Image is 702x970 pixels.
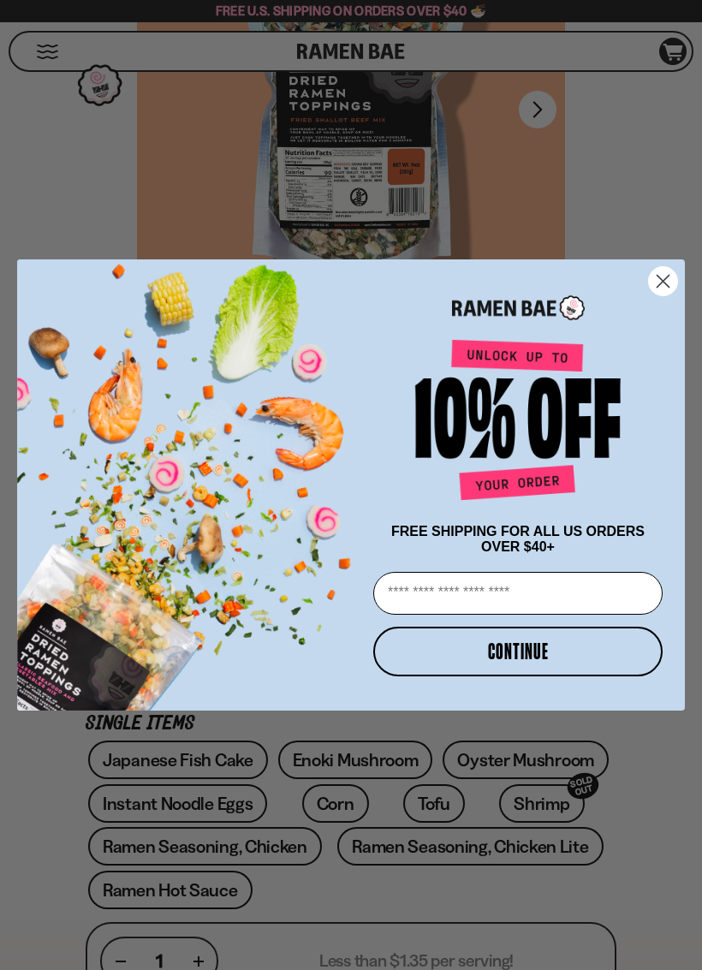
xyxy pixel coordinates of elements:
[17,245,366,711] img: ce7035ce-2e49-461c-ae4b-8ade7372f32c.png
[411,339,625,507] img: Unlock up to 10% off
[648,266,678,296] button: Close dialog
[391,524,645,554] span: FREE SHIPPING FOR ALL US ORDERS OVER $40+
[373,627,663,676] button: CONTINUE
[452,294,585,322] img: Ramen Bae Logo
